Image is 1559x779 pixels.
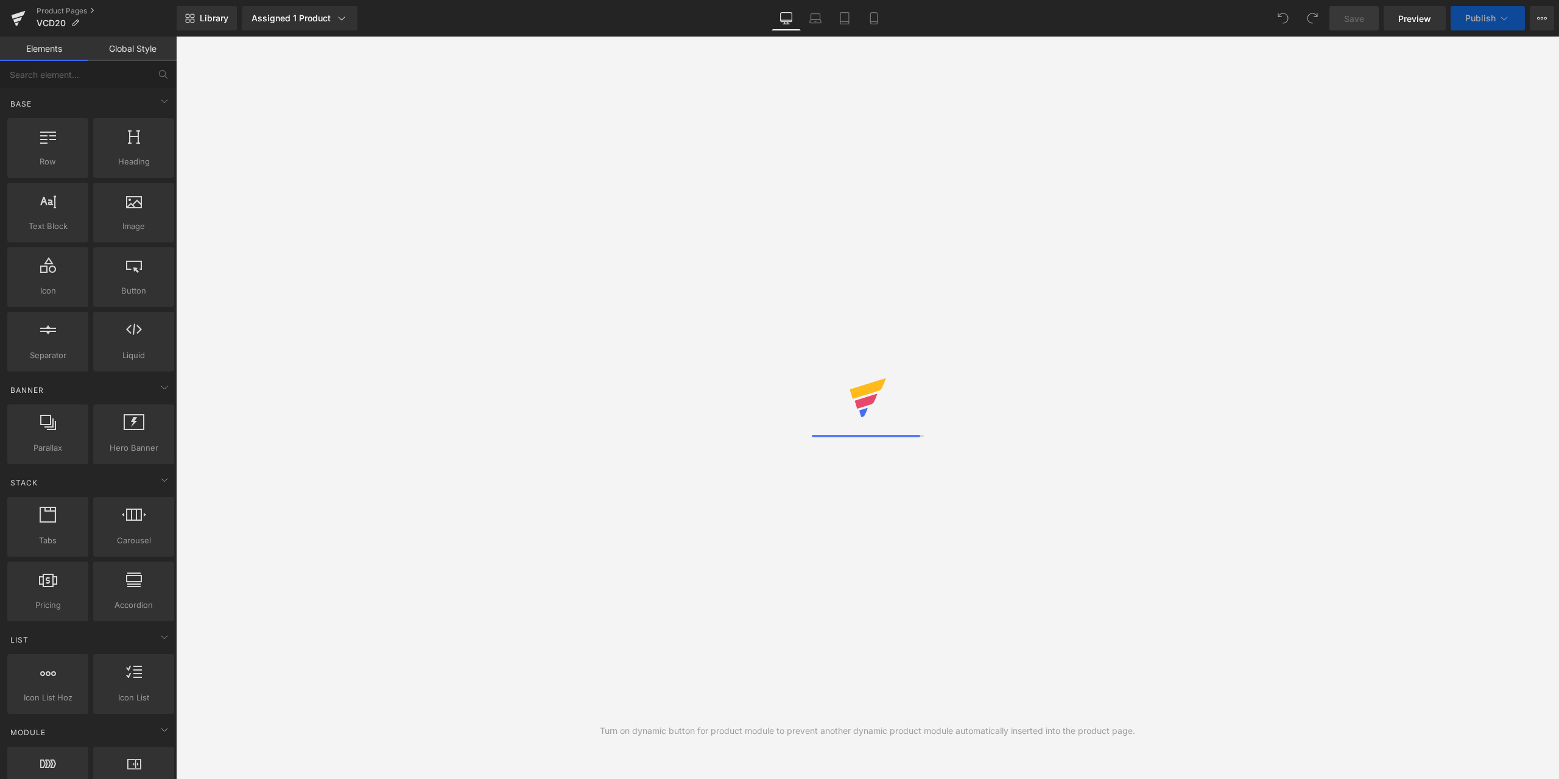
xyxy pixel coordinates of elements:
[1300,6,1325,30] button: Redo
[9,384,45,396] span: Banner
[97,599,171,612] span: Accordion
[801,6,830,30] a: Laptop
[97,284,171,297] span: Button
[600,724,1135,738] div: Turn on dynamic button for product module to prevent another dynamic product module automatically...
[1465,13,1496,23] span: Publish
[772,6,801,30] a: Desktop
[1398,12,1431,25] span: Preview
[177,6,237,30] a: New Library
[9,477,39,488] span: Stack
[97,155,171,168] span: Heading
[1451,6,1525,30] button: Publish
[1271,6,1295,30] button: Undo
[830,6,859,30] a: Tablet
[97,442,171,454] span: Hero Banner
[11,349,85,362] span: Separator
[11,284,85,297] span: Icon
[11,534,85,547] span: Tabs
[9,98,33,110] span: Base
[1530,6,1554,30] button: More
[11,220,85,233] span: Text Block
[97,220,171,233] span: Image
[11,155,85,168] span: Row
[252,12,348,24] div: Assigned 1 Product
[11,599,85,612] span: Pricing
[11,691,85,704] span: Icon List Hoz
[1344,12,1364,25] span: Save
[37,6,177,16] a: Product Pages
[859,6,889,30] a: Mobile
[88,37,177,61] a: Global Style
[1384,6,1446,30] a: Preview
[37,18,66,28] span: VCD20
[97,691,171,704] span: Icon List
[11,442,85,454] span: Parallax
[9,634,30,646] span: List
[9,727,47,738] span: Module
[97,349,171,362] span: Liquid
[97,534,171,547] span: Carousel
[200,13,228,24] span: Library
